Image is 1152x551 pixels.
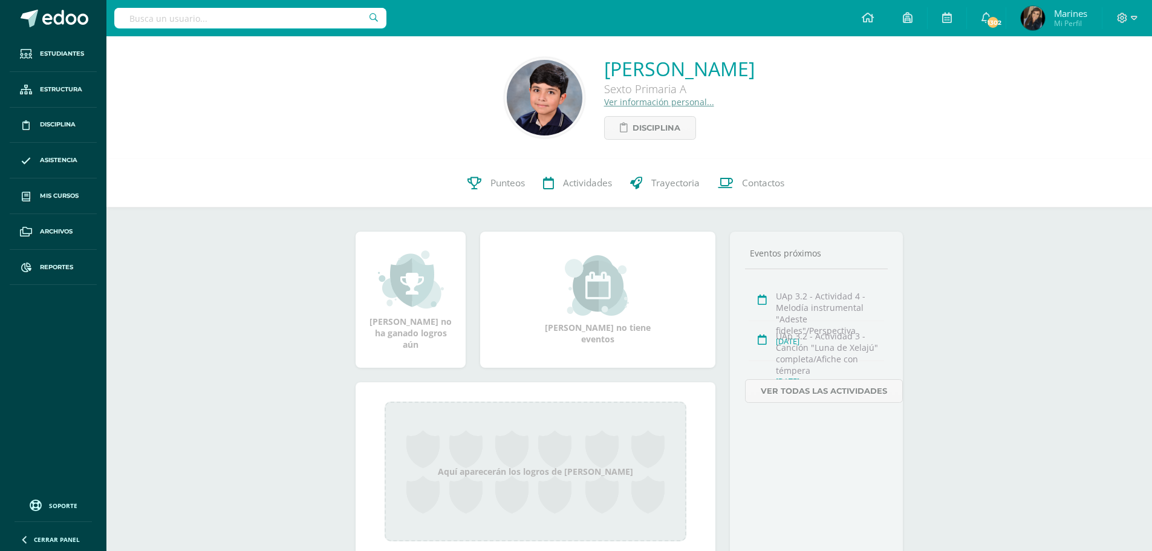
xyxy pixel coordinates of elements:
span: 1302 [986,16,1000,29]
a: Archivos [10,214,97,250]
div: UAp 3.2 - Actividad 4 - Melodía instrumental "Adeste fideles"/Perspectiva [776,290,884,336]
span: Mi Perfil [1054,18,1087,28]
a: Ver información personal... [604,96,714,108]
img: achievement_small.png [378,249,444,310]
div: Sexto Primaria A [604,82,755,96]
a: Disciplina [604,116,696,140]
a: Mis cursos [10,178,97,214]
span: Reportes [40,262,73,272]
div: [PERSON_NAME] no ha ganado logros aún [368,249,454,350]
span: Estudiantes [40,49,84,59]
a: Trayectoria [621,159,709,207]
a: Actividades [534,159,621,207]
div: Aquí aparecerán los logros de [PERSON_NAME] [385,402,686,541]
a: Estructura [10,72,97,108]
a: Contactos [709,159,793,207]
a: Disciplina [10,108,97,143]
span: Actividades [563,177,612,189]
div: Eventos próximos [745,247,888,259]
a: Reportes [10,250,97,285]
a: Ver todas las actividades [745,379,903,403]
span: Trayectoria [651,177,700,189]
a: Soporte [15,497,92,513]
span: Punteos [490,177,525,189]
a: Punteos [458,159,534,207]
span: Cerrar panel [34,535,80,544]
span: Asistencia [40,155,77,165]
span: Archivos [40,227,73,236]
a: Estudiantes [10,36,97,72]
div: UAp 3.2 - Actividad 3 - Canción "Luna de Xelajú" completa/Afiche con témpera [776,330,884,376]
div: [DATE] [776,376,884,386]
div: [PERSON_NAME] no tiene eventos [538,255,659,345]
span: Disciplina [40,120,76,129]
input: Busca un usuario... [114,8,386,28]
span: Mis cursos [40,191,79,201]
span: Contactos [742,177,784,189]
img: 605e646b819ee29ec80621c3529df381.png [1021,6,1045,30]
span: Disciplina [633,117,680,139]
span: Soporte [49,501,77,510]
span: Estructura [40,85,82,94]
a: Asistencia [10,143,97,178]
img: event_small.png [565,255,631,316]
img: becff599d6f661ab032a34f1a3a43d13.png [507,60,582,135]
span: Marines [1054,7,1087,19]
a: [PERSON_NAME] [604,56,755,82]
